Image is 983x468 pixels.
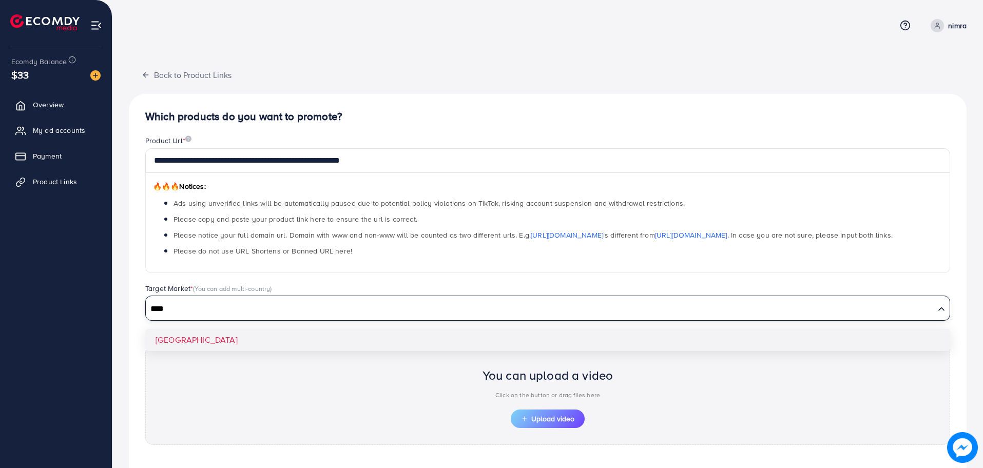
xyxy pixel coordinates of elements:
[90,19,102,31] img: menu
[185,135,191,142] img: image
[8,171,104,192] a: Product Links
[174,246,352,256] span: Please do not use URL Shortens or Banned URL here!
[531,230,603,240] a: [URL][DOMAIN_NAME]
[8,120,104,141] a: My ad accounts
[145,283,272,294] label: Target Market
[521,415,574,422] span: Upload video
[145,329,950,351] li: [GEOGRAPHIC_DATA]
[174,230,893,240] span: Please notice your full domain url. Domain with www and non-www will be counted as two different ...
[947,432,978,463] img: image
[145,135,191,146] label: Product Url
[153,181,206,191] span: Notices:
[33,100,64,110] span: Overview
[948,19,967,32] p: nimra
[147,301,934,317] input: Search for option
[483,368,613,383] h2: You can upload a video
[655,230,727,240] a: [URL][DOMAIN_NAME]
[11,56,67,67] span: Ecomdy Balance
[174,198,685,208] span: Ads using unverified links will be automatically paused due to potential policy violations on Tik...
[33,125,85,135] span: My ad accounts
[927,19,967,32] a: nimra
[129,64,244,86] button: Back to Product Links
[153,181,179,191] span: 🔥🔥🔥
[193,284,272,293] span: (You can add multi-country)
[8,146,104,166] a: Payment
[10,14,80,30] img: logo
[145,296,950,320] div: Search for option
[511,410,585,428] button: Upload video
[33,177,77,187] span: Product Links
[90,70,101,81] img: image
[9,64,31,85] span: $33
[483,389,613,401] p: Click on the button or drag files here
[8,94,104,115] a: Overview
[174,214,417,224] span: Please copy and paste your product link here to ensure the url is correct.
[33,151,62,161] span: Payment
[145,110,950,123] h4: Which products do you want to promote?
